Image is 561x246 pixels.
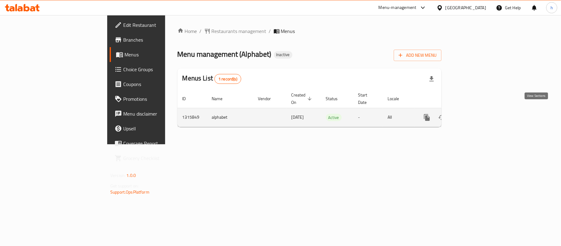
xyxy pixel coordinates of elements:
th: Actions [415,89,484,108]
a: Coupons [110,77,201,92]
table: enhanced table [177,89,484,127]
td: All [383,108,415,127]
li: / [269,27,271,35]
span: Coverage Report [123,140,196,147]
a: Branches [110,32,201,47]
span: Menu disclaimer [123,110,196,117]
span: Choice Groups [123,66,196,73]
div: Menu-management [379,4,417,11]
span: Menus [124,51,196,58]
a: Edit Restaurant [110,18,201,32]
div: [GEOGRAPHIC_DATA] [445,4,486,11]
div: Export file [424,72,439,86]
span: Active [326,114,342,121]
button: Add New Menu [394,50,441,61]
span: h [551,4,553,11]
div: Total records count [214,74,241,84]
span: Name [212,95,231,102]
a: Menu disclaimer [110,106,201,121]
td: alphabet [207,108,253,127]
a: Upsell [110,121,201,136]
a: Grocery Checklist [110,151,201,166]
span: Upsell [123,125,196,132]
a: Choice Groups [110,62,201,77]
span: 1.0.0 [126,171,136,179]
a: Restaurants management [204,27,266,35]
span: Vendor [258,95,279,102]
td: - [353,108,383,127]
span: Branches [123,36,196,43]
h2: Menus List [182,74,241,84]
a: Coverage Report [110,136,201,151]
span: Menu management ( Alphabet ) [177,47,271,61]
span: Inactive [274,52,292,57]
span: 1 record(s) [215,76,241,82]
span: Grocery Checklist [123,154,196,162]
a: Menus [110,47,201,62]
span: ID [182,95,194,102]
nav: breadcrumb [177,27,441,35]
span: Menus [281,27,295,35]
span: [DATE] [291,113,304,121]
span: Start Date [358,91,376,106]
span: Restaurants management [212,27,266,35]
span: Created On [291,91,314,106]
span: Get support on: [110,182,139,190]
span: Promotions [123,95,196,103]
span: Add New Menu [399,51,437,59]
div: Inactive [274,51,292,59]
span: Locale [388,95,407,102]
a: Support.OpsPlatform [110,188,149,196]
span: Version: [110,171,125,179]
button: more [420,110,434,125]
span: Edit Restaurant [123,21,196,29]
span: Status [326,95,346,102]
span: Coupons [123,80,196,88]
a: Promotions [110,92,201,106]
